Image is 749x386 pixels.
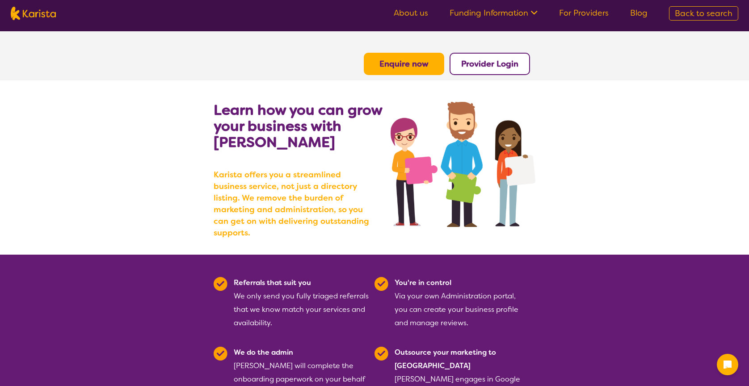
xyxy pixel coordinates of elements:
a: Blog [630,8,648,18]
div: Via your own Administration portal, you can create your business profile and manage reviews. [395,276,530,330]
b: Learn how you can grow your business with [PERSON_NAME] [214,101,382,151]
a: Enquire now [379,59,429,69]
a: For Providers [559,8,609,18]
div: We only send you fully triaged referrals that we know match your services and availability. [234,276,369,330]
img: Tick [374,347,388,361]
img: Karista logo [11,7,56,20]
b: We do the admin [234,348,293,357]
b: Referrals that suit you [234,278,311,287]
img: Tick [374,277,388,291]
img: Tick [214,277,227,291]
a: Back to search [669,6,738,21]
b: Outsource your marketing to [GEOGRAPHIC_DATA] [395,348,496,370]
button: Enquire now [364,53,444,75]
a: Funding Information [450,8,538,18]
b: You're in control [395,278,451,287]
button: Provider Login [450,53,530,75]
b: Karista offers you a streamlined business service, not just a directory listing. We remove the bu... [214,169,374,239]
img: grow your business with Karista [391,102,535,227]
a: Provider Login [461,59,518,69]
img: Tick [214,347,227,361]
span: Back to search [675,8,732,19]
a: About us [394,8,428,18]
